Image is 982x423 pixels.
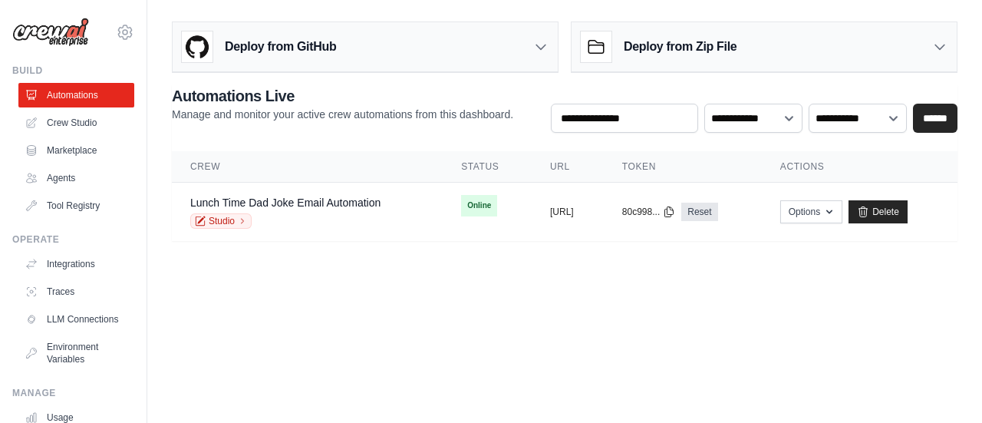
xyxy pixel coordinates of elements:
p: Manage and monitor your active crew automations from this dashboard. [172,107,513,122]
button: Options [780,200,842,223]
a: Agents [18,166,134,190]
iframe: Chat Widget [905,349,982,423]
th: Token [604,151,762,183]
a: LLM Connections [18,307,134,332]
a: Studio [190,213,252,229]
a: Automations [18,83,134,107]
a: Integrations [18,252,134,276]
button: 80c998... [622,206,675,218]
th: Actions [762,151,957,183]
a: Marketplace [18,138,134,163]
a: Delete [849,200,908,223]
h2: Automations Live [172,85,513,107]
div: Widget de chat [905,349,982,423]
a: Lunch Time Dad Joke Email Automation [190,197,381,209]
a: Traces [18,279,134,304]
h3: Deploy from GitHub [225,38,336,56]
img: Logo [12,18,89,47]
span: Online [461,195,497,216]
a: Tool Registry [18,193,134,218]
h3: Deploy from Zip File [624,38,736,56]
th: URL [532,151,604,183]
a: Crew Studio [18,111,134,135]
div: Manage [12,387,134,399]
a: Reset [681,203,717,221]
a: Environment Variables [18,335,134,372]
div: Build [12,64,134,77]
img: GitHub Logo [182,31,213,62]
div: Operate [12,233,134,246]
th: Crew [172,151,443,183]
th: Status [443,151,532,183]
